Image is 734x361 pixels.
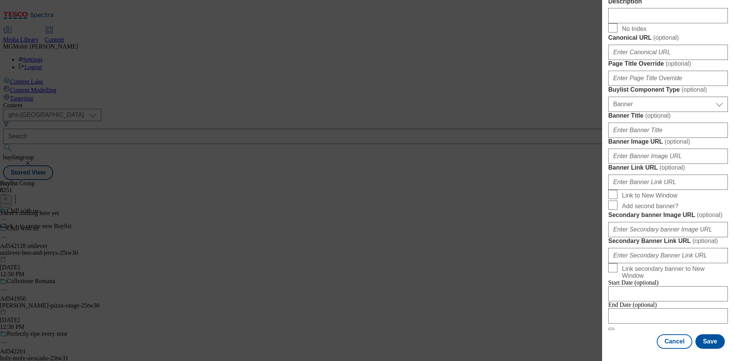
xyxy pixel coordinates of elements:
input: Enter Canonical URL [608,45,728,60]
span: ( optional ) [645,112,671,119]
label: Banner Title [608,112,728,120]
input: Enter Date [608,308,728,324]
input: Enter Banner Link URL [608,175,728,190]
span: ( optional ) [697,212,723,218]
label: Canonical URL [608,34,728,42]
label: Buylist Component Type [608,86,728,94]
input: Enter Description [608,8,728,23]
input: Enter Secondary Banner Link URL [608,248,728,263]
input: Enter Secondary banner Image URL [608,222,728,237]
span: Add second banner? [622,203,679,210]
span: Link to New Window [622,192,677,199]
span: Link secondary banner to New Window [622,265,725,279]
input: Enter Page Title Override [608,71,728,86]
label: Secondary Banner Link URL [608,237,728,245]
span: ( optional ) [664,138,690,145]
label: Page Title Override [608,60,728,68]
button: Save [695,334,725,349]
label: Banner Image URL [608,138,728,146]
input: Enter Date [608,286,728,301]
label: Secondary banner Image URL [608,211,728,219]
span: ( optional ) [659,164,685,171]
input: Enter Banner Title [608,123,728,138]
input: Enter Banner Image URL [608,149,728,164]
label: Banner Link URL [608,164,728,172]
button: Cancel [657,334,692,349]
span: Start Date (optional) [608,279,659,286]
span: ( optional ) [692,238,718,244]
span: ( optional ) [666,60,691,67]
span: ( optional ) [653,34,679,41]
span: No Index [622,26,646,32]
span: End Date (optional) [608,301,657,308]
span: ( optional ) [682,86,707,93]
